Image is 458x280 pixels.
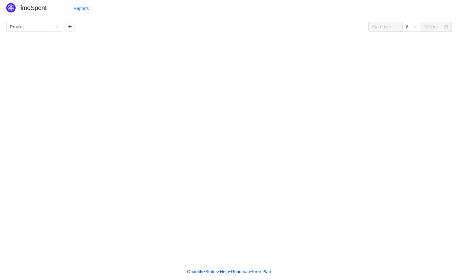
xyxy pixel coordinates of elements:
button: Free Plan [252,267,271,276]
span: • [250,269,252,274]
button: icon: plus [65,22,75,32]
i: icon: calendar [444,25,448,29]
span: • [229,269,231,274]
a: Status [205,267,218,276]
a: Help [220,267,229,276]
div: 6 [406,22,408,31]
div: Project [10,22,24,31]
div: Reports [69,2,94,16]
input: Start date [368,22,403,32]
i: icon: down [413,25,417,29]
h2: TimeSpent [17,4,47,11]
span: • [218,269,220,274]
i: icon: down [55,25,59,29]
div: Weeks [424,22,438,31]
a: Quantify [187,267,203,276]
span: • [203,269,205,274]
a: Roadmap [231,267,250,276]
img: Quantify logo [6,3,16,12]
